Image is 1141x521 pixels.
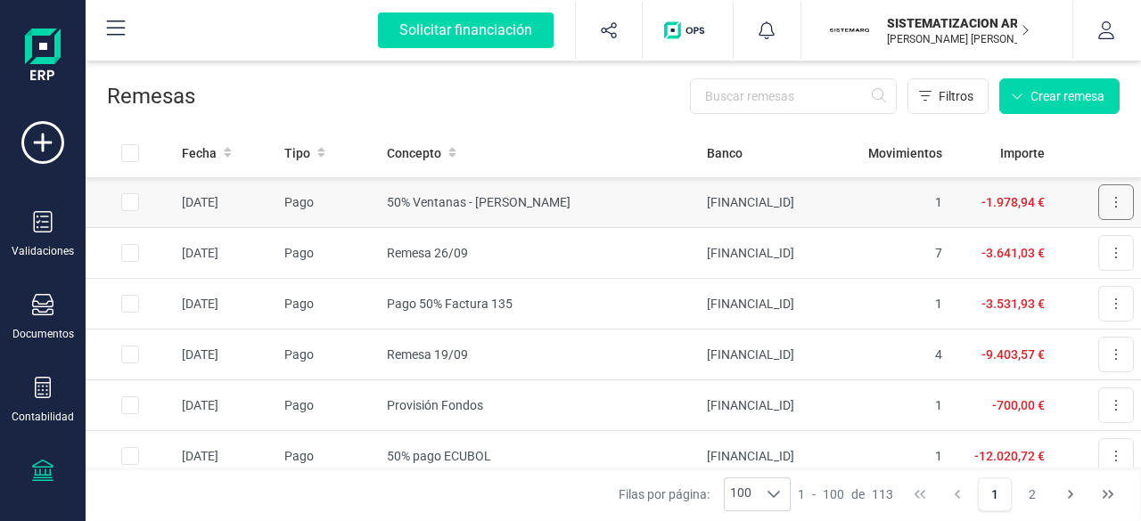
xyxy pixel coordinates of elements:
span: -3.531,93 € [981,297,1045,311]
td: [FINANCIAL_ID] [700,177,847,228]
p: Remesas [107,82,195,110]
span: Tipo [284,144,310,162]
div: Row Selected f914f696-8490-4556-9e57-9c524bc9aa06 [121,396,139,414]
span: Pago [284,398,314,412]
td: 1 [847,431,949,482]
span: Importe [1000,144,1045,162]
div: Validaciones [12,244,74,258]
span: 1 [798,485,805,503]
td: [FINANCIAL_ID] [700,330,847,380]
img: Logo de OPS [664,21,711,39]
button: Crear remesa [999,78,1120,114]
span: Banco [707,144,743,162]
span: Concepto [387,144,441,162]
button: Solicitar financiación [357,2,575,59]
td: Provisión Fondos [380,380,700,431]
div: Row Selected b8fd26f3-e912-4b04-8b3d-3a7162a2e9e8 [121,295,139,313]
td: [DATE] [175,228,277,279]
button: SISISTEMATIZACION ARQUITECTONICA EN REFORMAS SL[PERSON_NAME] [PERSON_NAME] [823,2,1051,59]
img: Logo Finanedi [25,28,61,85]
span: -1.978,94 € [981,195,1045,209]
td: [DATE] [175,330,277,380]
span: 113 [872,485,893,503]
span: Movimientos [868,144,942,162]
button: First Page [903,477,937,511]
span: Filtros [939,87,973,105]
button: Previous Page [940,477,974,511]
div: Row Selected 7fffcda6-0ec2-4fa9-bae5-c660fa77a7d5 [121,346,139,363]
td: Remesa 26/09 [380,228,700,279]
button: Last Page [1091,477,1125,511]
div: Row Selected 2e91995b-1f2e-4ec8-9f49-e91d944af999 [121,447,139,465]
button: Page 2 [1015,477,1049,511]
p: SISTEMATIZACION ARQUITECTONICA EN REFORMAS SL [887,14,1030,32]
span: Crear remesa [1030,87,1104,105]
td: 1 [847,279,949,330]
span: de [851,485,865,503]
td: 50% pago ECUBOL [380,431,700,482]
span: -9.403,57 € [981,347,1045,362]
div: Solicitar financiación [378,12,554,48]
td: Remesa 19/09 [380,330,700,380]
td: [DATE] [175,279,277,330]
div: Filas por página: [619,477,792,511]
span: -12.020,72 € [974,449,1045,463]
td: Pago 50% Factura 135 [380,279,700,330]
td: 7 [847,228,949,279]
span: Fecha [182,144,217,162]
td: 50% Ventanas - [PERSON_NAME] [380,177,700,228]
div: All items unselected [121,144,139,162]
td: [DATE] [175,431,277,482]
div: Row Selected 587aa4ea-b9d1-4e8f-9d00-ff0beebeff36 [121,193,139,211]
span: Pago [284,297,314,311]
td: [FINANCIAL_ID] [700,279,847,330]
button: Filtros [907,78,989,114]
span: Pago [284,449,314,463]
div: Documentos [12,327,74,341]
span: 100 [725,478,757,510]
img: SI [830,11,869,50]
td: 1 [847,380,949,431]
div: Row Selected ae5109bf-56d6-4888-8b94-10eb31ae15c1 [121,244,139,262]
td: [FINANCIAL_ID] [700,228,847,279]
button: Logo de OPS [653,2,722,59]
td: 4 [847,330,949,380]
span: 100 [823,485,844,503]
td: 1 [847,177,949,228]
span: Pago [284,246,314,260]
td: [FINANCIAL_ID] [700,380,847,431]
div: - [798,485,893,503]
td: [FINANCIAL_ID] [700,431,847,482]
button: Page 1 [978,477,1012,511]
td: [DATE] [175,380,277,431]
td: [DATE] [175,177,277,228]
span: Pago [284,195,314,209]
div: Contabilidad [12,410,74,424]
button: Next Page [1054,477,1088,511]
span: -700,00 € [992,398,1045,412]
input: Buscar remesas [690,78,897,114]
p: [PERSON_NAME] [PERSON_NAME] [887,32,1030,46]
span: Pago [284,347,314,362]
span: -3.641,03 € [981,246,1045,260]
